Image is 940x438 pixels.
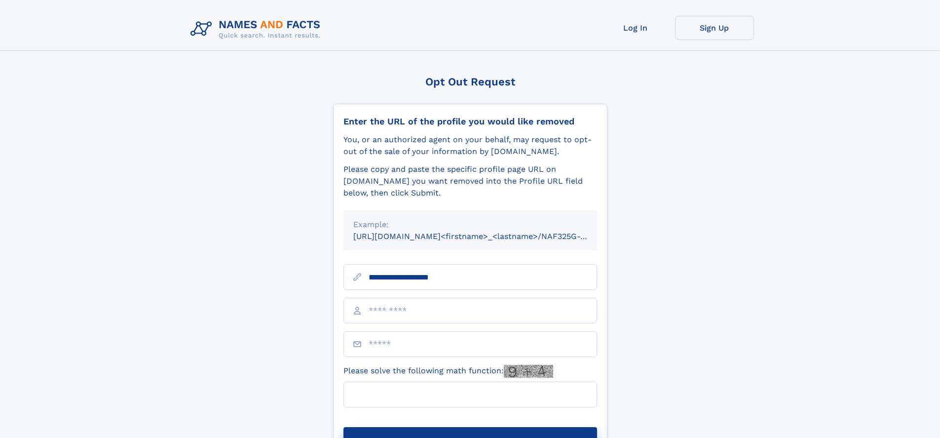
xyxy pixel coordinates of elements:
div: Opt Out Request [333,76,607,88]
div: Example: [353,219,587,231]
a: Sign Up [675,16,754,40]
div: Please copy and paste the specific profile page URL on [DOMAIN_NAME] you want removed into the Pr... [343,163,597,199]
img: Logo Names and Facts [187,16,329,42]
label: Please solve the following math function: [343,365,553,378]
a: Log In [596,16,675,40]
div: You, or an authorized agent on your behalf, may request to opt-out of the sale of your informatio... [343,134,597,158]
small: [URL][DOMAIN_NAME]<firstname>_<lastname>/NAF325G-xxxxxxxx [353,232,616,241]
div: Enter the URL of the profile you would like removed [343,116,597,127]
